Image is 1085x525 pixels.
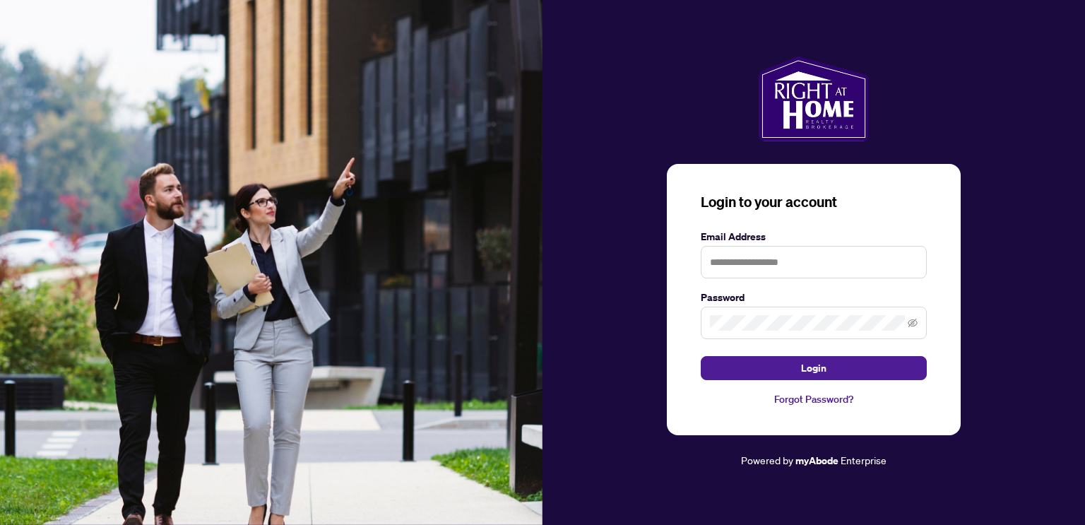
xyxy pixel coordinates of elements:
span: eye-invisible [908,318,918,328]
h3: Login to your account [701,192,927,212]
span: Enterprise [841,454,887,466]
label: Email Address [701,229,927,244]
img: ma-logo [759,57,868,141]
label: Password [701,290,927,305]
button: Login [701,356,927,380]
a: Forgot Password? [701,391,927,407]
span: Login [801,357,826,379]
a: myAbode [795,453,838,468]
span: Powered by [741,454,793,466]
